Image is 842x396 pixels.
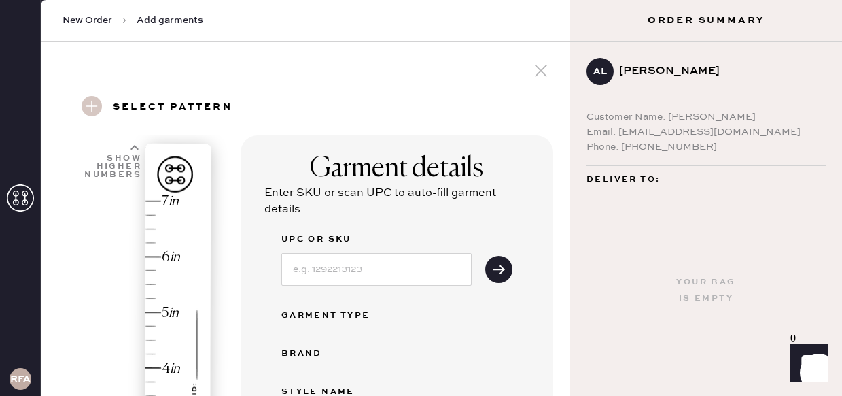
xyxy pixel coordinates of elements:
[281,346,390,362] div: Brand
[137,14,203,27] span: Add garments
[586,171,660,188] span: Deliver to:
[83,154,141,179] div: Show higher numbers
[586,110,826,125] div: Customer Name: [PERSON_NAME]
[570,14,842,27] h3: Order Summary
[281,253,472,286] input: e.g. 1292213123
[162,193,169,211] div: 7
[169,193,179,211] div: in
[281,308,390,324] div: Garment Type
[281,231,472,248] label: UPC or SKU
[310,152,483,185] div: Garment details
[586,139,826,154] div: Phone: [PHONE_NUMBER]
[777,335,836,393] iframe: Front Chat
[586,125,826,139] div: Email: [EMAIL_ADDRESS][DOMAIN_NAME]
[676,274,735,307] div: Your bag is empty
[264,185,529,218] div: Enter SKU or scan UPC to auto-fill garment details
[10,374,31,384] h3: RFA
[63,14,112,27] span: New Order
[593,67,607,76] h3: AL
[113,96,232,119] h3: Select pattern
[619,63,815,80] div: [PERSON_NAME]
